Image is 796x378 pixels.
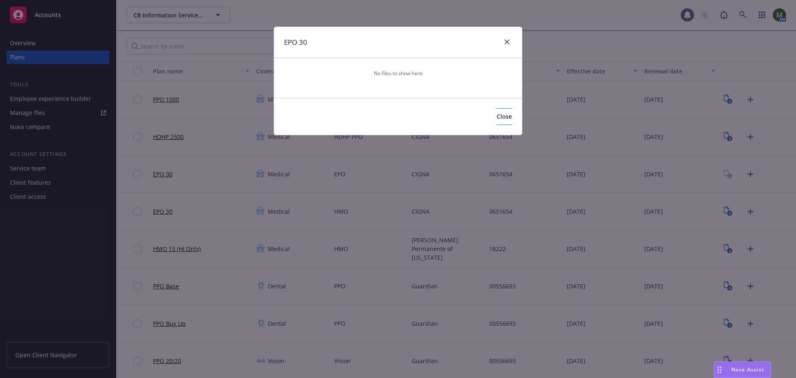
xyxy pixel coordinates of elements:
span: No files to show here [374,70,422,77]
button: Close [497,108,512,125]
span: Nova Assist [731,366,764,373]
span: Close [497,112,512,120]
button: Nova Assist [714,361,771,378]
div: Drag to move [714,362,725,378]
h1: EPO 30 [284,37,307,48]
a: close [502,37,512,47]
